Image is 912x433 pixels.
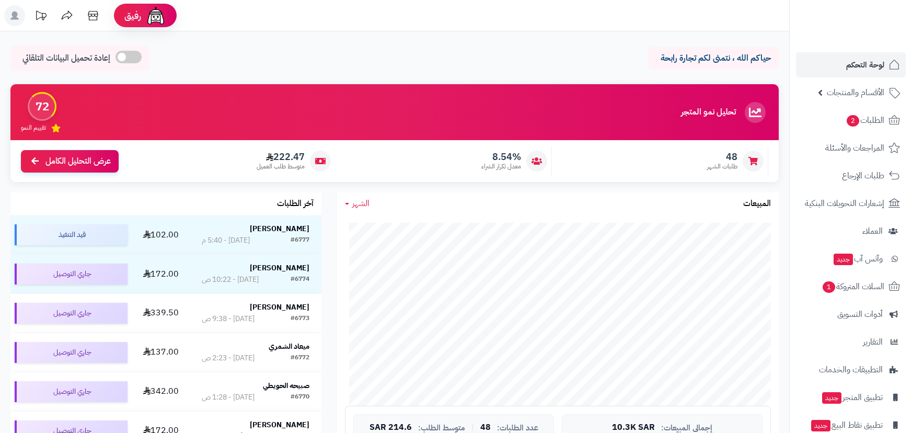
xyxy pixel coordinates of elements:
[132,215,190,254] td: 102.00
[15,303,128,324] div: جاري التوصيل
[418,424,465,432] span: متوسط الطلب:
[707,151,737,163] span: 48
[15,224,128,245] div: قيد التنفيذ
[796,52,906,77] a: لوحة التحكم
[612,423,655,432] span: 10.3K SAR
[827,85,884,100] span: الأقسام والمنتجات
[132,333,190,372] td: 137.00
[15,381,128,402] div: جاري التوصيل
[681,108,736,117] h3: تحليل نمو المتجر
[796,108,906,133] a: الطلبات2
[796,191,906,216] a: إشعارات التحويلات البنكية
[796,163,906,188] a: طلبات الإرجاع
[250,419,309,430] strong: [PERSON_NAME]
[833,252,883,266] span: وآتس آب
[846,58,884,72] span: لوحة التحكم
[822,281,836,293] span: 1
[480,423,491,432] span: 48
[656,52,771,64] p: حياكم الله ، نتمنى لكم تجارة رابحة
[796,385,906,410] a: تطبيق المتجرجديد
[202,235,250,246] div: [DATE] - 5:40 م
[202,392,255,403] div: [DATE] - 1:28 ص
[661,424,712,432] span: إجمالي المبيعات:
[863,335,883,349] span: التقارير
[481,162,521,171] span: معدل تكرار الشراء
[841,16,902,38] img: logo-2.png
[796,329,906,355] a: التقارير
[277,199,314,209] h3: آخر الطلبات
[250,263,309,274] strong: [PERSON_NAME]
[22,52,110,64] span: إعادة تحميل البيانات التلقائي
[345,198,370,210] a: الشهر
[145,5,166,26] img: ai-face.png
[846,115,860,127] span: 2
[842,168,884,183] span: طلبات الإرجاع
[21,150,119,173] a: عرض التحليل الكامل
[291,275,309,285] div: #6774
[257,162,305,171] span: متوسط طلب العميل
[796,246,906,271] a: وآتس آبجديد
[471,424,474,431] span: |
[796,302,906,327] a: أدوات التسويق
[819,362,883,377] span: التطبيقات والخدمات
[805,196,884,211] span: إشعارات التحويلات البنكية
[821,390,883,405] span: تطبيق المتجر
[862,224,883,238] span: العملاء
[21,123,46,132] span: تقييم النمو
[124,9,141,22] span: رفيق
[796,219,906,244] a: العملاء
[202,353,255,363] div: [DATE] - 2:23 ص
[291,392,309,403] div: #6770
[291,314,309,324] div: #6773
[257,151,305,163] span: 222.47
[132,372,190,411] td: 342.00
[796,357,906,382] a: التطبيقات والخدمات
[810,418,883,432] span: تطبيق نقاط البيع
[250,302,309,313] strong: [PERSON_NAME]
[132,255,190,293] td: 172.00
[28,5,54,29] a: تحديثات المنصة
[250,223,309,234] strong: [PERSON_NAME]
[846,113,884,128] span: الطلبات
[202,275,259,285] div: [DATE] - 10:22 ص
[45,155,111,167] span: عرض التحليل الكامل
[263,380,309,391] strong: صبيحه الحويطي
[834,254,853,265] span: جديد
[481,151,521,163] span: 8.54%
[291,353,309,363] div: #6772
[269,341,309,352] strong: ميعاد الشمري
[370,423,412,432] span: 214.6 SAR
[132,294,190,333] td: 339.50
[811,420,830,431] span: جديد
[291,235,309,246] div: #6777
[352,197,370,210] span: الشهر
[202,314,255,324] div: [DATE] - 9:38 ص
[707,162,737,171] span: طلبات الشهر
[743,199,771,209] h3: المبيعات
[796,274,906,299] a: السلات المتروكة1
[796,135,906,161] a: المراجعات والأسئلة
[825,141,884,155] span: المراجعات والأسئلة
[15,264,128,284] div: جاري التوصيل
[497,424,538,432] span: عدد الطلبات:
[15,342,128,363] div: جاري التوصيل
[822,392,841,404] span: جديد
[837,307,883,322] span: أدوات التسويق
[822,279,884,294] span: السلات المتروكة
